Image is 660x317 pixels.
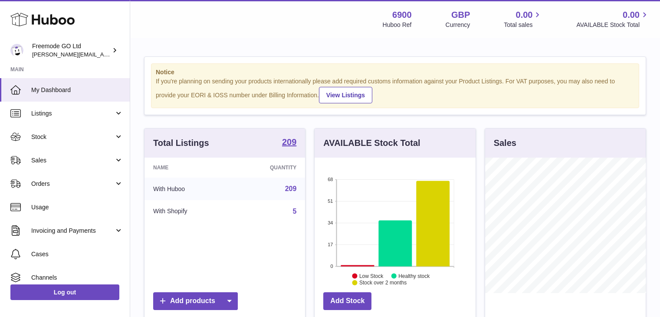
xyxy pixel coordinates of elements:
[32,42,110,59] div: Freemode GO Ltd
[282,138,296,148] a: 209
[144,158,231,178] th: Name
[319,87,372,103] a: View Listings
[576,21,650,29] span: AVAILABLE Stock Total
[144,178,231,200] td: With Huboo
[359,273,384,279] text: Low Stock
[31,156,114,165] span: Sales
[328,220,333,225] text: 34
[328,242,333,247] text: 17
[156,77,634,103] div: If you're planning on sending your products internationally please add required customs informati...
[623,9,640,21] span: 0.00
[31,227,114,235] span: Invoicing and Payments
[31,250,123,258] span: Cases
[323,137,420,149] h3: AVAILABLE Stock Total
[156,68,634,76] strong: Notice
[285,185,297,192] a: 209
[383,21,412,29] div: Huboo Ref
[446,21,470,29] div: Currency
[292,208,296,215] a: 5
[31,133,114,141] span: Stock
[516,9,533,21] span: 0.00
[328,177,333,182] text: 68
[504,9,542,29] a: 0.00 Total sales
[31,180,114,188] span: Orders
[153,292,238,310] a: Add products
[323,292,371,310] a: Add Stock
[31,274,123,282] span: Channels
[398,273,430,279] text: Healthy stock
[153,137,209,149] h3: Total Listings
[504,21,542,29] span: Total sales
[32,51,174,58] span: [PERSON_NAME][EMAIL_ADDRESS][DOMAIN_NAME]
[392,9,412,21] strong: 6900
[144,200,231,223] td: With Shopify
[328,198,333,204] text: 51
[31,109,114,118] span: Listings
[10,284,119,300] a: Log out
[451,9,470,21] strong: GBP
[231,158,305,178] th: Quantity
[31,86,123,94] span: My Dashboard
[576,9,650,29] a: 0.00 AVAILABLE Stock Total
[331,264,333,269] text: 0
[282,138,296,146] strong: 209
[359,280,407,286] text: Stock over 2 months
[10,44,23,57] img: lenka.smikniarova@gioteck.com
[494,137,516,149] h3: Sales
[31,203,123,211] span: Usage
